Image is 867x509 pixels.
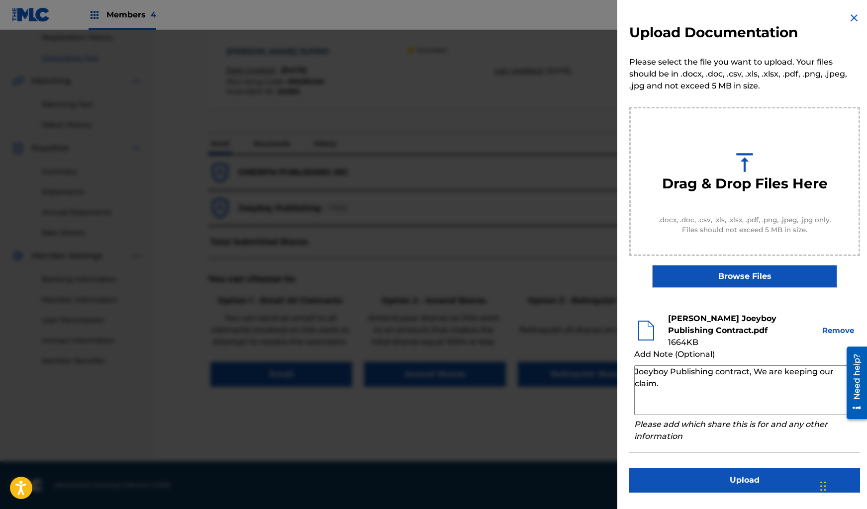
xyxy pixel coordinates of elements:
div: Add Note (Optional) [634,348,855,360]
img: MLC Logo [12,7,50,22]
span: .docx, .doc, .csv, .xls, .xlsx, .pdf, .png, .jpeg, .jpg only. Files should not exceed 5 MB in size. [651,215,839,235]
label: Browse Files [652,265,837,288]
div: Drag [820,471,826,501]
p: Please select the file you want to upload. Your files should be in .docx, .doc, .csv, .xls, .xlsx... [629,56,860,92]
img: file-icon [634,319,658,342]
span: 4 [151,10,156,19]
textarea: Joeyboy Publishing contract, We are keeping our claim. [634,365,855,415]
img: upload [732,150,757,175]
i: Please add which share this is for and any other information [634,420,828,441]
iframe: Resource Center [839,343,867,423]
span: Members [106,9,156,20]
div: 1664 KB [668,337,811,348]
b: [PERSON_NAME] Joeyboy Publishing Contract.pdf [668,314,776,335]
img: Top Rightsholders [89,9,100,21]
h3: Upload Documentation [629,24,798,41]
h3: Drag & Drop Files Here [662,175,828,192]
iframe: Chat Widget [817,461,867,509]
button: Remove [821,325,855,337]
button: Upload [629,468,860,493]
